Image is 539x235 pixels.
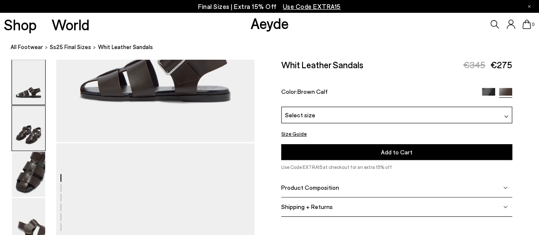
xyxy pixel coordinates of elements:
span: Select size [285,110,315,119]
a: All Footwear [11,43,43,52]
span: Shipping + Returns [281,203,333,210]
span: €345 [463,59,485,70]
span: Navigate to /collections/ss25-final-sizes [283,3,341,10]
span: 0 [531,22,535,27]
nav: breadcrumb [11,36,539,59]
p: Final Sizes | Extra 15% Off [198,1,341,12]
span: €275 [490,59,512,70]
a: World [52,17,89,32]
span: Add to Cart [381,148,412,156]
img: svg%3E [504,114,508,119]
a: Shop [4,17,37,32]
img: svg%3E [503,205,507,209]
img: Whit Leather Sandals - Image 1 [12,60,45,104]
span: Whit Leather Sandals [98,43,153,52]
img: svg%3E [503,186,507,190]
h2: Whit Leather Sandals [281,59,363,70]
button: Size Guide [281,128,307,139]
span: Ss25 Final Sizes [50,44,91,50]
p: Use Code EXTRA15 at checkout for an extra 15% off [281,163,512,171]
span: Product Composition [281,184,339,191]
a: Aeyde [250,14,288,32]
a: Ss25 Final Sizes [50,43,91,52]
button: Add to Cart [281,144,512,160]
img: Whit Leather Sandals - Image 2 [12,106,45,151]
span: Brown Calf [297,88,328,95]
div: Color: [281,88,475,98]
img: Whit Leather Sandals - Image 3 [12,152,45,197]
a: 0 [522,20,531,29]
